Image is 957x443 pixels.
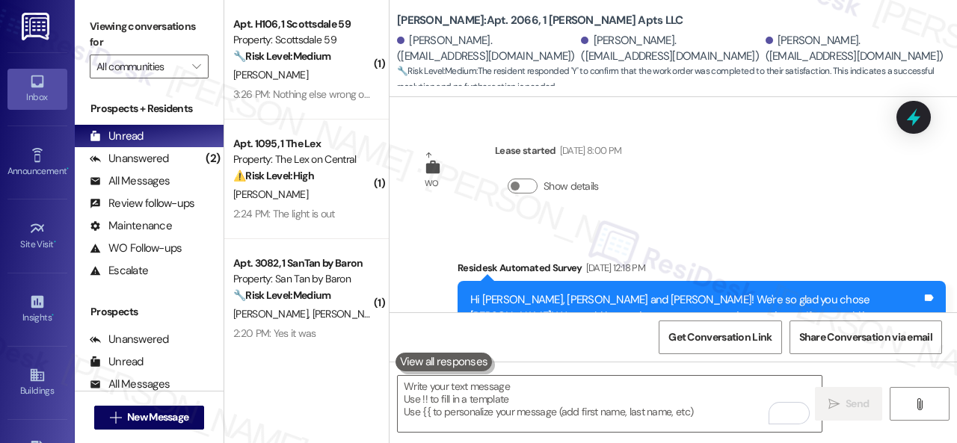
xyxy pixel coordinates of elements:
[90,263,148,279] div: Escalate
[233,271,372,287] div: Property: San Tan by Baron
[828,398,840,410] i: 
[233,326,316,340] div: 2:20 PM: Yes it was
[90,332,169,347] div: Unanswered
[233,307,313,320] span: [PERSON_NAME]
[233,32,372,48] div: Property: Scottsdale 59
[110,412,121,424] i: 
[233,169,314,182] strong: ⚠️ Risk Level: High
[7,216,67,256] a: Site Visit •
[397,13,683,28] b: [PERSON_NAME]: Apt. 2066, 1 [PERSON_NAME] Apts LLC
[495,143,621,164] div: Lease started
[7,362,67,403] a: Buildings
[544,179,599,194] label: Show details
[397,65,476,77] strong: 🔧 Risk Level: Medium
[790,320,942,354] button: Share Conversation via email
[54,237,56,247] span: •
[90,196,194,211] div: Review follow-ups
[470,292,922,356] div: Hi [PERSON_NAME], [PERSON_NAME] and [PERSON_NAME]! We're so glad you chose [PERSON_NAME]! We woul...
[90,218,172,234] div: Maintenance
[90,151,169,167] div: Unanswered
[425,176,439,191] div: WO
[90,173,170,189] div: All Messages
[22,13,52,40] img: ResiDesk Logo
[90,15,209,55] label: Viewing conversations for
[233,288,330,302] strong: 🔧 Risk Level: Medium
[313,307,387,320] span: [PERSON_NAME]
[7,289,67,329] a: Insights •
[846,396,869,412] span: Send
[799,329,932,345] span: Share Conversation via email
[192,61,200,72] i: 
[233,152,372,167] div: Property: The Lex on Central
[668,329,772,345] span: Get Conversation Link
[96,55,185,78] input: All communities
[233,49,330,63] strong: 🔧 Risk Level: Medium
[52,310,54,320] span: •
[233,136,372,152] div: Apt. 1095, 1 The Lex
[94,406,205,430] button: New Message
[75,304,224,320] div: Prospects
[582,260,645,276] div: [DATE] 12:18 PM
[233,68,308,81] span: [PERSON_NAME]
[67,164,69,174] span: •
[7,69,67,109] a: Inbox
[233,255,372,271] div: Apt. 3082, 1 SanTan by Baron
[90,128,144,144] div: Unread
[766,33,946,65] div: [PERSON_NAME]. ([EMAIL_ADDRESS][DOMAIN_NAME])
[202,147,224,170] div: (2)
[90,354,144,370] div: Unread
[90,241,182,256] div: WO Follow-ups
[556,143,622,158] div: [DATE] 8:00 PM
[233,87,441,101] div: 3:26 PM: Nothing else wrong only that ice maker.
[233,188,308,201] span: [PERSON_NAME]
[397,63,957,96] span: : The resident responded 'Y' to confirm that the work order was completed to their satisfaction. ...
[233,207,335,220] div: 2:24 PM: The light is out
[581,33,761,65] div: [PERSON_NAME]. ([EMAIL_ADDRESS][DOMAIN_NAME])
[458,260,946,281] div: Residesk Automated Survey
[914,398,925,410] i: 
[398,376,822,432] textarea: To enrich screen reader interactions, please activate Accessibility in Grammarly extension settings
[397,33,577,65] div: [PERSON_NAME]. ([EMAIL_ADDRESS][DOMAIN_NAME])
[127,409,188,425] span: New Message
[75,101,224,117] div: Prospects + Residents
[815,387,882,421] button: Send
[90,377,170,392] div: All Messages
[233,16,372,32] div: Apt. H106, 1 Scottsdale 59
[659,320,781,354] button: Get Conversation Link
